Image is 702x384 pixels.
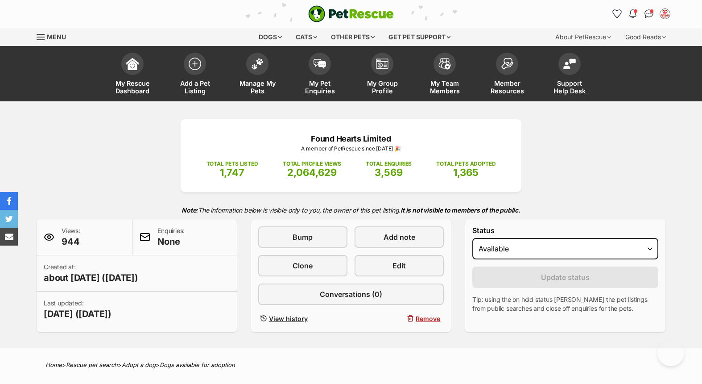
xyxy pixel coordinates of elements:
a: View history [258,312,347,325]
span: Remove [416,314,440,323]
img: VIC Dogs profile pic [661,9,669,18]
button: My account [658,7,672,21]
p: Last updated: [44,299,111,320]
span: Add a Pet Listing [175,79,215,95]
span: Update status [541,272,590,283]
a: Add note [355,226,444,248]
button: Remove [355,312,444,325]
img: pet-enquiries-icon-7e3ad2cf08bfb03b45e93fb7055b45f3efa6380592205ae92323e6603595dc1f.svg [314,59,326,69]
a: My Group Profile [351,48,413,101]
img: add-pet-listing-icon-0afa8454b4691262ce3f59096e99ab1cd57d4a30225e0717b998d2c9b9846f56.svg [189,58,201,70]
a: Rescue pet search [66,361,118,368]
a: Clone [258,255,347,276]
span: Clone [293,260,313,271]
p: Enquiries: [157,226,185,248]
p: Created at: [44,263,138,284]
img: logo-e224e6f780fb5917bec1dbf3a21bbac754714ae5b6737aabdf751b685950b380.svg [308,5,394,22]
p: TOTAL ENQUIRIES [366,160,412,168]
img: notifications-46538b983faf8c2785f20acdc204bb7945ddae34d4c08c2a6579f10ce5e182be.svg [629,9,636,18]
span: 2,064,629 [287,167,337,178]
span: Menu [47,33,66,41]
a: Favourites [610,7,624,21]
a: PetRescue [308,5,394,22]
span: 3,569 [375,167,403,178]
a: Member Resources [476,48,538,101]
ul: Account quick links [610,7,672,21]
a: Bump [258,226,347,248]
a: My Team Members [413,48,476,101]
label: Status [472,226,658,234]
a: Edit [355,255,444,276]
a: Dogs available for adoption [160,361,235,368]
span: about [DATE] ([DATE]) [44,271,138,284]
span: My Pet Enquiries [300,79,340,95]
a: My Rescue Dashboard [101,48,164,101]
a: Home [45,361,62,368]
p: Views: [62,226,80,248]
div: Good Reads [619,28,672,46]
a: Manage My Pets [226,48,289,101]
a: Add a Pet Listing [164,48,226,101]
span: [DATE] ([DATE]) [44,308,111,320]
a: Conversations [642,7,656,21]
img: help-desk-icon-fdf02630f3aa405de69fd3d07c3f3aa587a6932b1a1747fa1d2bba05be0121f9.svg [563,58,576,69]
img: manage-my-pets-icon-02211641906a0b7f246fdf0571729dbe1e7629f14944591b6c1af311fb30b64b.svg [251,58,264,70]
img: member-resources-icon-8e73f808a243e03378d46382f2149f9095a855e16c252ad45f914b54edf8863c.svg [501,58,513,70]
span: View history [269,314,308,323]
a: Conversations (0) [258,284,444,305]
strong: Note: [182,206,198,214]
div: Other pets [325,28,381,46]
button: Update status [472,267,658,288]
div: > > > [23,362,679,368]
span: Edit [392,260,406,271]
div: About PetRescue [549,28,617,46]
span: 944 [62,235,80,248]
a: My Pet Enquiries [289,48,351,101]
iframe: Help Scout Beacon - Open [657,339,684,366]
p: TOTAL PROFILE VIEWS [283,160,341,168]
span: My Group Profile [362,79,402,95]
span: Add note [384,232,415,242]
img: chat-41dd97257d64d25036548639549fe6c8038ab92f7586957e7f3b1b290dea8141.svg [644,9,654,18]
span: Conversations (0) [320,289,382,300]
span: My Rescue Dashboard [112,79,153,95]
span: Support Help Desk [549,79,590,95]
img: team-members-icon-5396bd8760b3fe7c0b43da4ab00e1e3bb1a5d9ba89233759b79545d2d3fc5d0d.svg [438,58,451,70]
div: Dogs [252,28,288,46]
div: Cats [289,28,323,46]
img: group-profile-icon-3fa3cf56718a62981997c0bc7e787c4b2cf8bcc04b72c1350f741eb67cf2f40e.svg [376,58,388,69]
img: dashboard-icon-eb2f2d2d3e046f16d808141f083e7271f6b2e854fb5c12c21221c1fb7104beca.svg [126,58,139,70]
span: Manage My Pets [237,79,277,95]
div: Get pet support [382,28,457,46]
p: The information below is visible only to you, the owner of this pet listing. [37,201,665,219]
a: Support Help Desk [538,48,601,101]
a: Menu [37,28,72,44]
span: 1,747 [220,167,244,178]
p: TOTAL PETS ADOPTED [436,160,496,168]
p: TOTAL PETS LISTED [206,160,258,168]
strong: It is not visible to members of the public. [401,206,520,214]
p: Found Hearts Limited [194,133,508,145]
span: 1,365 [453,167,479,178]
span: Bump [293,232,313,242]
button: Notifications [626,7,640,21]
span: None [157,235,185,248]
a: Adopt a dog [122,361,156,368]
span: Member Resources [487,79,527,95]
p: A member of PetRescue since [DATE] 🎉 [194,145,508,153]
p: Tip: using the on hold status [PERSON_NAME] the pet listings from public searches and close off e... [472,295,658,313]
span: My Team Members [425,79,465,95]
